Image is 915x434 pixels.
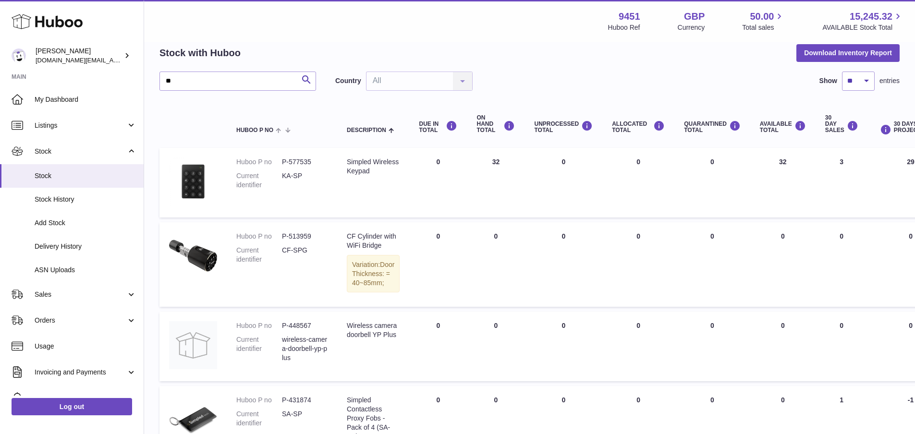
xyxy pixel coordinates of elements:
[750,222,816,307] td: 0
[525,148,602,217] td: 0
[816,312,868,381] td: 0
[822,10,903,32] a: 15,245.32 AVAILABLE Stock Total
[35,290,126,299] span: Sales
[236,410,282,428] dt: Current identifier
[35,368,126,377] span: Invoicing and Payments
[467,222,525,307] td: 0
[409,312,467,381] td: 0
[525,222,602,307] td: 0
[534,121,593,133] div: UNPROCESSED Total
[35,242,136,251] span: Delivery History
[352,261,394,287] span: Door Thickness: = 40~85mm;
[684,121,741,133] div: QUARANTINED Total
[347,232,400,250] div: CF Cylinder with WiFi Bridge
[236,157,282,167] dt: Huboo P no
[236,246,282,264] dt: Current identifier
[419,121,457,133] div: DUE IN TOTAL
[750,148,816,217] td: 32
[742,10,785,32] a: 50.00 Total sales
[602,148,674,217] td: 0
[35,342,136,351] span: Usage
[36,56,191,64] span: [DOMAIN_NAME][EMAIL_ADDRESS][DOMAIN_NAME]
[35,218,136,228] span: Add Stock
[684,10,705,23] strong: GBP
[282,232,328,241] dd: P-513959
[796,44,900,61] button: Download Inventory Report
[710,396,714,404] span: 0
[35,316,126,325] span: Orders
[347,321,400,339] div: Wireless camera doorbell YP Plus
[816,148,868,217] td: 3
[282,321,328,330] dd: P-448567
[12,398,132,415] a: Log out
[347,255,400,293] div: Variation:
[35,121,126,130] span: Listings
[678,23,705,32] div: Currency
[742,23,785,32] span: Total sales
[282,246,328,264] dd: CF-SPG
[282,335,328,362] dd: wireless-camera-doorbell-yp-plus
[347,157,400,176] div: Simpled Wireless Keypad
[879,76,900,85] span: entries
[710,232,714,240] span: 0
[35,195,136,204] span: Stock History
[236,127,273,133] span: Huboo P no
[35,394,136,403] span: Cases
[525,312,602,381] td: 0
[236,171,282,190] dt: Current identifier
[282,157,328,167] dd: P-577535
[36,47,122,65] div: [PERSON_NAME]
[825,115,858,134] div: 30 DAY SALES
[169,157,217,205] img: product image
[850,10,892,23] span: 15,245.32
[282,410,328,428] dd: SA-SP
[282,396,328,405] dd: P-431874
[750,10,774,23] span: 50.00
[816,222,868,307] td: 0
[710,322,714,329] span: 0
[619,10,640,23] strong: 9451
[750,312,816,381] td: 0
[608,23,640,32] div: Huboo Ref
[476,115,515,134] div: ON HAND Total
[612,121,665,133] div: ALLOCATED Total
[602,222,674,307] td: 0
[467,148,525,217] td: 32
[236,232,282,241] dt: Huboo P no
[35,95,136,104] span: My Dashboard
[760,121,806,133] div: AVAILABLE Total
[822,23,903,32] span: AVAILABLE Stock Total
[35,147,126,156] span: Stock
[710,158,714,166] span: 0
[35,171,136,181] span: Stock
[35,265,136,275] span: ASN Uploads
[169,232,217,280] img: product image
[236,335,282,362] dt: Current identifier
[236,396,282,405] dt: Huboo P no
[347,127,386,133] span: Description
[467,312,525,381] td: 0
[169,321,217,369] img: product image
[159,47,241,60] h2: Stock with Huboo
[236,321,282,330] dt: Huboo P no
[335,76,361,85] label: Country
[12,48,26,63] img: amir.ch@gmail.com
[282,171,328,190] dd: KA-SP
[819,76,837,85] label: Show
[602,312,674,381] td: 0
[409,222,467,307] td: 0
[409,148,467,217] td: 0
